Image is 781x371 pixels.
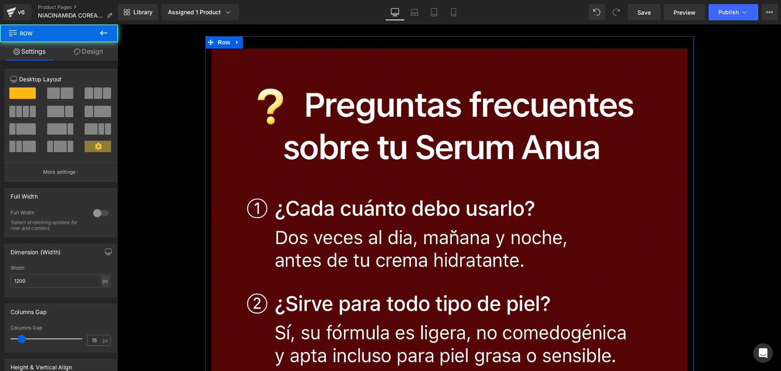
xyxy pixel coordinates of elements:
[608,4,624,20] button: Redo
[101,275,109,286] div: px
[405,4,424,20] a: Laptop
[11,274,111,288] input: auto
[59,42,118,61] a: Design
[38,12,103,19] span: NIACINAMIDA COREANO
[103,338,109,343] span: px
[637,8,651,17] span: Save
[11,265,111,271] div: Width
[674,8,696,17] span: Preview
[11,244,61,255] div: Dimension (Width)
[115,12,125,24] a: Expand / Collapse
[38,4,119,11] a: Product Pages
[98,12,115,24] span: Row
[753,343,773,363] div: Open Intercom Messenger
[589,4,605,20] button: Undo
[11,188,38,200] div: Full Width
[424,4,444,20] a: Tablet
[16,7,26,17] div: v6
[761,4,778,20] button: More
[5,162,116,181] button: More settings
[118,4,158,20] a: New Library
[133,9,153,16] span: Library
[3,4,31,20] a: v6
[664,4,705,20] a: Preview
[43,168,76,176] p: More settings
[11,325,111,331] div: Columns Gap
[385,4,405,20] a: Desktop
[11,304,47,315] div: Columns Gap
[718,9,739,15] span: Publish
[11,75,111,83] p: Desktop Layout
[709,4,758,20] button: Publish
[444,4,463,20] a: Mobile
[11,359,72,371] div: Height & Vertical Align
[8,24,89,42] span: Row
[168,8,232,16] div: Assigned 1 Product
[11,220,84,231] div: Select stretching options for row and content.
[11,210,85,218] div: Full Width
